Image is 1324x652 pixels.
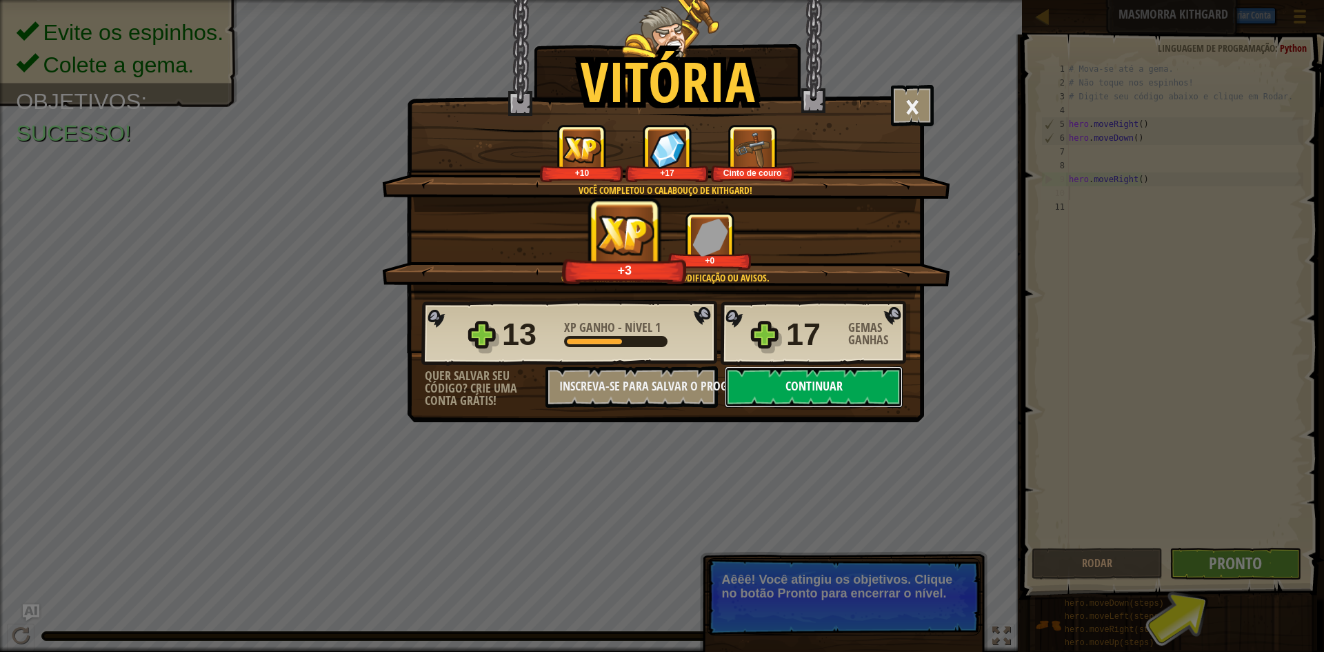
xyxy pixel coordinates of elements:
[592,212,658,258] img: XP Ganho
[692,218,728,256] img: Gemas Ganhas
[564,322,661,334] div: -
[425,370,545,407] div: Quer salvar seu código? Crie uma conta grátis!
[543,168,621,178] div: +10
[502,313,556,357] div: 13
[655,319,661,336] span: 1
[448,271,883,285] div: Código Limpo: sem erros de codificação ou avisos.
[622,319,655,336] span: Nível
[891,85,934,126] button: ×
[671,255,749,266] div: +0
[725,366,903,408] button: Continuar
[564,319,618,336] span: XP Ganho
[545,366,718,408] button: Inscreva-se para salvar o progresso
[628,168,706,178] div: +17
[566,262,683,278] div: +3
[848,322,910,346] div: Gemas Ganhas
[714,168,792,178] div: Cinto de couro
[650,130,685,168] img: Gemas Ganhas
[786,313,840,357] div: 17
[563,136,601,163] img: XP Ganho
[581,51,755,112] h1: Vitória
[734,130,772,168] img: Novo Item
[448,184,883,197] div: Você completou o Calabouço de Kithgard!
